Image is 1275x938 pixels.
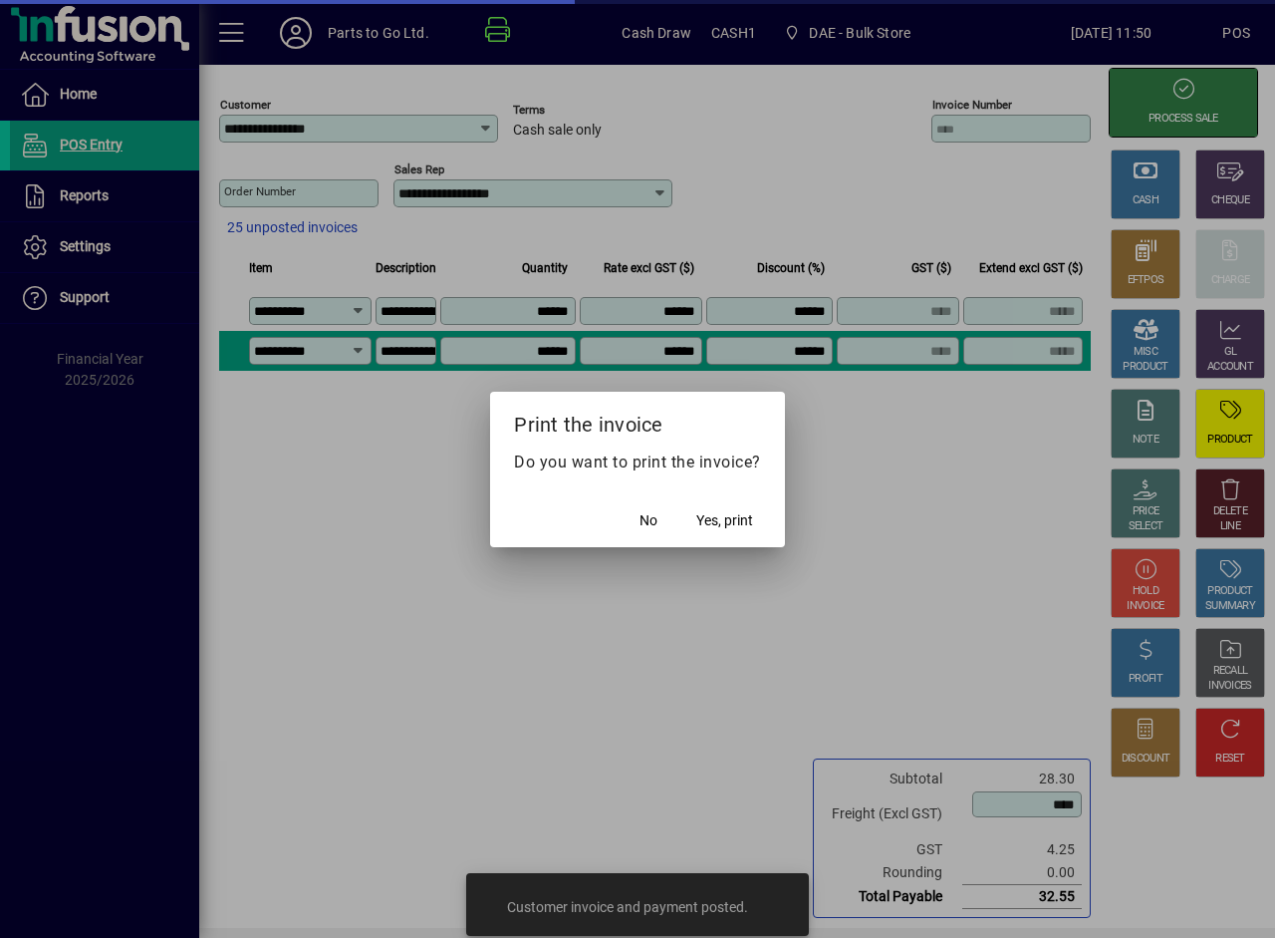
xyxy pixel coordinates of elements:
p: Do you want to print the invoice? [514,451,761,474]
span: No [639,510,657,531]
h2: Print the invoice [490,392,785,450]
button: Yes, print [688,503,761,539]
button: No [617,503,680,539]
span: Yes, print [696,510,753,531]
